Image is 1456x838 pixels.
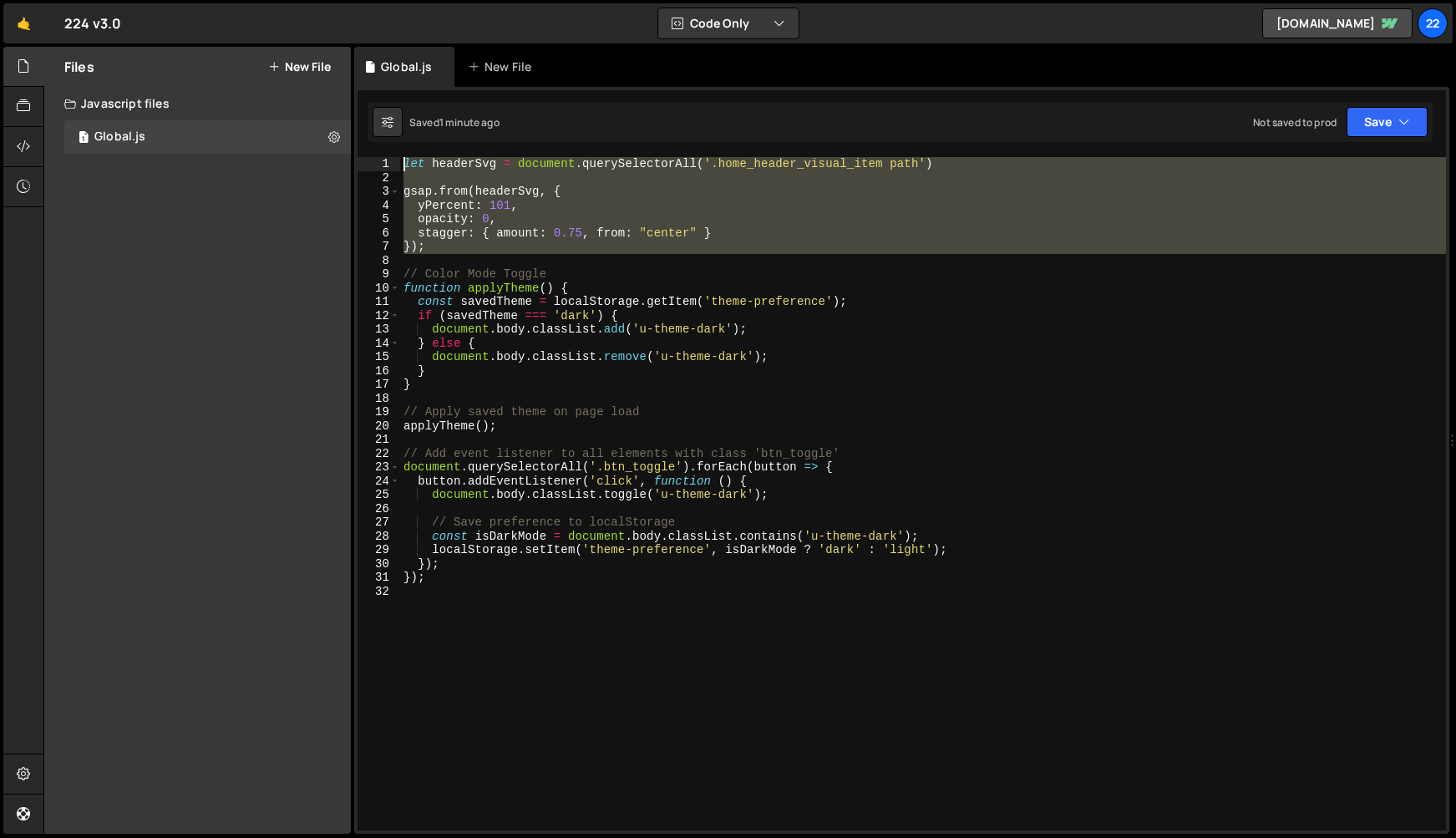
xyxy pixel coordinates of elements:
[358,240,400,254] div: 7
[358,419,400,434] div: 20
[1347,107,1428,137] button: Save
[358,557,400,571] div: 30
[358,364,400,378] div: 16
[358,405,400,419] div: 19
[358,460,400,475] div: 23
[1262,8,1413,38] a: [DOMAIN_NAME]
[358,515,400,530] div: 27
[358,267,400,282] div: 9
[358,392,400,406] div: 18
[439,115,500,130] div: 1 minute ago
[268,60,331,74] button: New File
[1253,115,1337,130] div: Not saved to prod
[358,585,400,599] div: 32
[94,130,145,145] div: Global.js
[44,87,351,120] div: Javascript files
[358,502,400,516] div: 26
[358,530,400,544] div: 28
[358,199,400,213] div: 4
[358,378,400,392] div: 17
[358,488,400,502] div: 25
[468,58,538,75] div: New File
[358,254,400,268] div: 8
[358,282,400,296] div: 10
[3,3,44,43] a: 🤙
[658,8,799,38] button: Code Only
[1418,8,1448,38] a: 22
[358,157,400,171] div: 1
[358,226,400,241] div: 6
[64,13,121,33] div: 224 v3.0
[358,171,400,185] div: 2
[64,58,94,76] h2: Files
[358,350,400,364] div: 15
[358,212,400,226] div: 5
[79,132,89,145] span: 1
[64,120,351,154] div: 16437/44524.js
[358,543,400,557] div: 29
[358,571,400,585] div: 31
[358,309,400,323] div: 12
[381,58,432,75] div: Global.js
[358,337,400,351] div: 14
[409,115,500,130] div: Saved
[358,447,400,461] div: 22
[358,185,400,199] div: 3
[358,433,400,447] div: 21
[358,295,400,309] div: 11
[358,475,400,489] div: 24
[358,323,400,337] div: 13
